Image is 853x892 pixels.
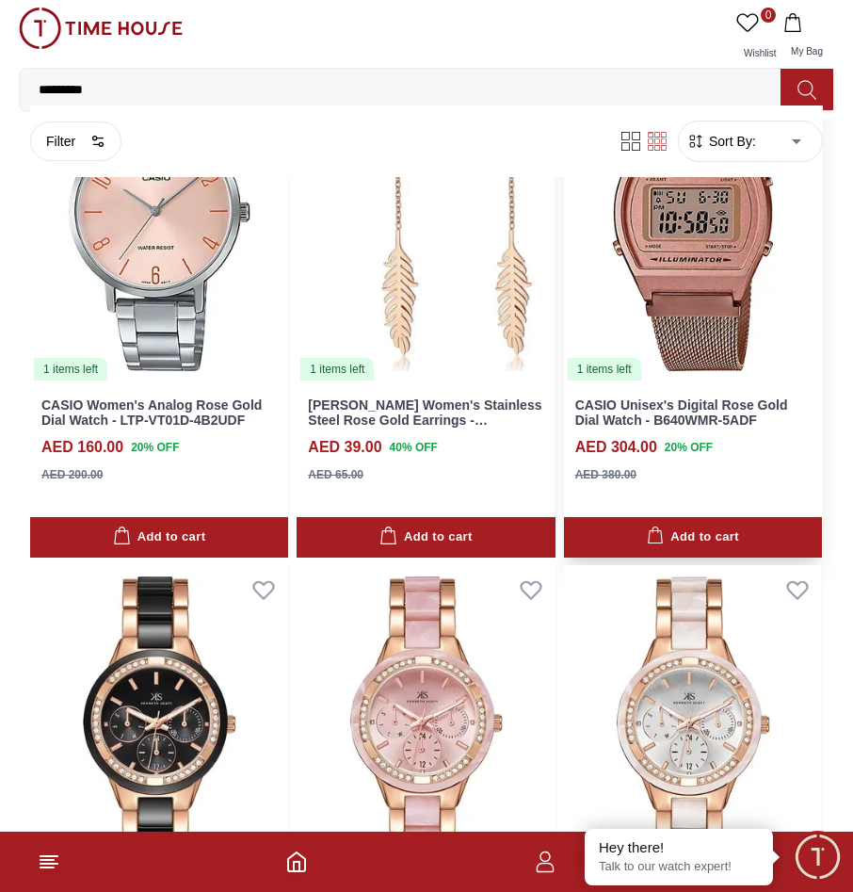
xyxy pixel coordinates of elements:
img: Kenneth Scott Ladies's Rose Gold Dial Multi Fn Watch -K24604-RCWW [564,565,822,891]
h4: AED 160.00 [41,436,123,459]
a: Kenneth Scott Ladies's Rose Gold Dial Multi Fn Watch -K24604-RCPP2 items left [297,565,555,891]
img: Kenneth Scott Ladies's Rose Gold Dial Multi Fn Watch -K24604-RCBB [30,565,288,891]
div: Add to cart [647,527,739,548]
div: 1 items left [34,358,107,381]
span: 40 % OFF [390,439,438,456]
p: Talk to our watch expert! [599,859,759,875]
h4: AED 39.00 [308,436,381,459]
button: Add to cart [30,517,288,558]
span: Wishlist [736,48,783,58]
button: Add to cart [297,517,555,558]
span: 0 [761,8,776,23]
img: ... [19,8,183,49]
a: CASIO Unisex's Digital Rose Gold Dial Watch - B640WMR-5ADF1 items left [564,56,822,381]
div: AED 380.00 [575,466,636,483]
a: LEE COOPER Women's Stainless Steel Rose Gold Earrings - LC.E.01076.4401 items left [297,56,555,381]
img: CASIO Women's Analog Rose Gold Dial Watch - LTP-VT01D-4B2UDF [30,56,288,381]
a: Home [285,851,308,873]
div: 1 items left [300,358,374,381]
span: My Bag [783,46,830,57]
span: Sort By: [705,132,756,151]
img: CASIO Unisex's Digital Rose Gold Dial Watch - B640WMR-5ADF [564,56,822,381]
a: [PERSON_NAME] Women's Stainless Steel Rose Gold Earrings - LC.E.01076.440 [308,397,541,445]
a: CASIO Unisex's Digital Rose Gold Dial Watch - B640WMR-5ADF [575,397,788,429]
button: Sort By: [686,132,756,151]
div: Hey there! [599,838,759,857]
div: Add to cart [113,527,205,548]
button: Add to cart [564,517,822,558]
button: My Bag [780,8,834,68]
span: 20 % OFF [665,439,713,456]
div: AED 200.00 [41,466,103,483]
h4: AED 304.00 [575,436,657,459]
span: 20 % OFF [131,439,179,456]
a: 0Wishlist [732,8,780,68]
img: Kenneth Scott Ladies's Rose Gold Dial Multi Fn Watch -K24604-RCPP [297,565,555,891]
img: LEE COOPER Women's Stainless Steel Rose Gold Earrings - LC.E.01076.440 [297,56,555,381]
div: Chat Widget [792,831,844,883]
div: AED 65.00 [308,466,363,483]
a: Kenneth Scott Ladies's Rose Gold Dial Multi Fn Watch -K24604-RCWW1 items left [564,565,822,891]
div: 1 items left [568,358,641,381]
a: CASIO Women's Analog Rose Gold Dial Watch - LTP-VT01D-4B2UDF [41,397,262,429]
div: Add to cart [379,527,472,548]
button: Filter [30,122,121,161]
a: CASIO Women's Analog Rose Gold Dial Watch - LTP-VT01D-4B2UDF1 items left [30,56,288,381]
